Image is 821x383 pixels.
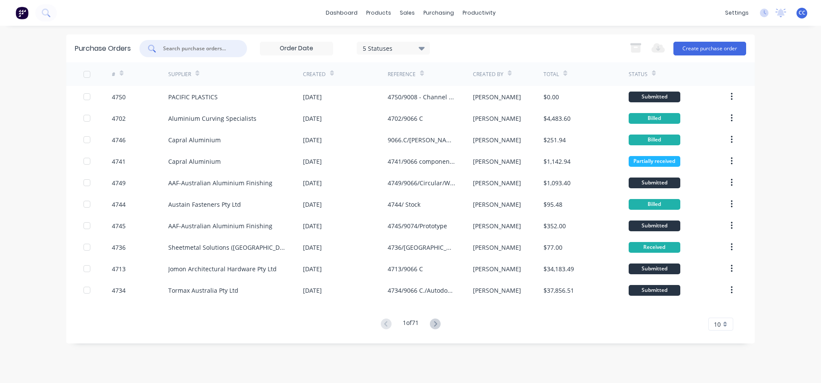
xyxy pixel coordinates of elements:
button: Create purchase order [673,42,746,55]
div: 4749/9066/Circular/WCC [388,178,455,187]
div: 4734 [112,286,126,295]
div: Total [543,70,559,78]
div: [DATE] [303,157,322,166]
div: Submitted [629,221,680,231]
div: Submitted [629,285,680,296]
div: Aluminium Curving Specialists [168,114,256,123]
div: products [362,6,395,19]
div: [DATE] [303,135,322,144]
div: 4750 [112,92,126,101]
input: Search purchase orders... [162,44,234,53]
div: $4,483.60 [543,114,571,123]
div: Billed [629,135,680,145]
div: Reference [388,70,416,78]
div: $95.48 [543,200,562,209]
input: Order Date [260,42,333,55]
div: settings [721,6,753,19]
div: $1,093.40 [543,178,571,187]
div: PACIFIC PLASTICS [168,92,218,101]
div: [PERSON_NAME] [473,264,521,273]
span: 10 [714,320,721,329]
div: 4734/9066 C./Autodoors [388,286,455,295]
div: Billed [629,113,680,124]
div: purchasing [419,6,458,19]
div: Jomon Architectural Hardware Pty Ltd [168,264,277,273]
div: 4741 [112,157,126,166]
div: 4702/9066 C [388,114,423,123]
div: Submitted [629,92,680,102]
div: 4741/9066 components + Extrusions [388,157,455,166]
div: [DATE] [303,200,322,209]
div: Supplier [168,70,191,78]
div: $77.00 [543,243,562,252]
div: Billed [629,199,680,210]
div: Received [629,242,680,253]
div: Submitted [629,178,680,188]
div: [PERSON_NAME] [473,221,521,230]
div: Partially received [629,156,680,167]
div: [PERSON_NAME] [473,286,521,295]
div: [PERSON_NAME] [473,135,521,144]
div: Created By [473,70,503,78]
div: 9066.C/[PERSON_NAME] glazing component [388,135,455,144]
div: 4745 [112,221,126,230]
div: $352.00 [543,221,566,230]
span: CC [799,9,806,17]
div: Tormax Australia Pty Ltd [168,286,238,295]
div: sales [395,6,419,19]
div: 1 of 71 [403,318,419,331]
div: [DATE] [303,243,322,252]
div: [PERSON_NAME] [473,243,521,252]
div: Purchase Orders [75,43,131,54]
div: 4746 [112,135,126,144]
div: [DATE] [303,264,322,273]
div: 4702 [112,114,126,123]
div: 4736/[GEOGRAPHIC_DATA][DEMOGRAPHIC_DATA] [388,243,455,252]
div: $37,856.51 [543,286,574,295]
div: [DATE] [303,178,322,187]
img: Factory [15,6,28,19]
div: [PERSON_NAME] [473,114,521,123]
div: AAF-Australian Aluminium Finishing [168,178,272,187]
div: [PERSON_NAME] [473,92,521,101]
div: $0.00 [543,92,559,101]
div: Submitted [629,264,680,274]
div: 4744/ Stock [388,200,420,209]
div: 4749 [112,178,126,187]
div: [DATE] [303,114,322,123]
div: [DATE] [303,286,322,295]
a: dashboard [321,6,362,19]
div: $34,183.49 [543,264,574,273]
div: 4750/9008 - Channel Rubber [388,92,455,101]
div: $251.94 [543,135,566,144]
div: Capral Aluminium [168,157,221,166]
div: [DATE] [303,92,322,101]
div: 4745/9074/Prototype [388,221,447,230]
div: productivity [458,6,500,19]
div: $1,142.94 [543,157,571,166]
div: Capral Aluminium [168,135,221,144]
div: 4713/9066 C [388,264,423,273]
div: AAF-Australian Aluminium Finishing [168,221,272,230]
div: [DATE] [303,221,322,230]
div: [PERSON_NAME] [473,200,521,209]
div: 4744 [112,200,126,209]
div: 4713 [112,264,126,273]
div: Created [303,70,326,78]
div: 5 Statuses [363,43,424,52]
div: Sheetmetal Solutions ([GEOGRAPHIC_DATA]) Pty Ltd [168,243,286,252]
div: [PERSON_NAME] [473,178,521,187]
div: Austain Fasteners Pty Ltd [168,200,241,209]
div: [PERSON_NAME] [473,157,521,166]
div: Status [629,70,648,78]
div: 4736 [112,243,126,252]
div: # [112,70,115,78]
